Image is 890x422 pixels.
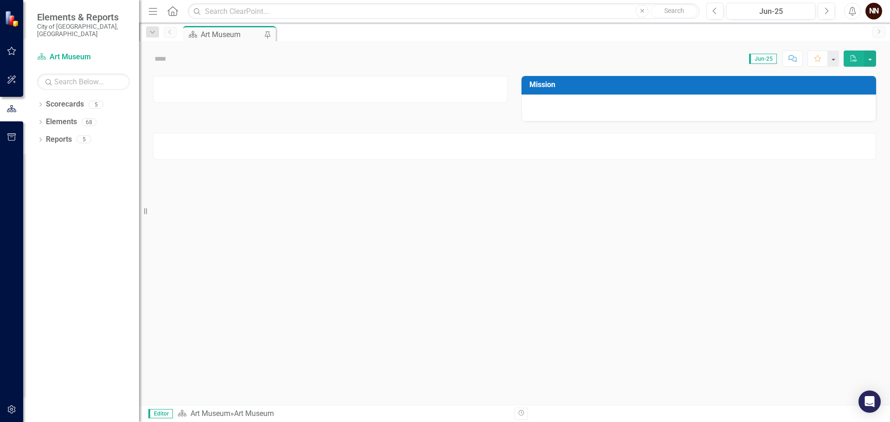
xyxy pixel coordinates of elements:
[749,54,777,64] span: Jun-25
[188,3,699,19] input: Search ClearPoint...
[664,7,684,14] span: Search
[46,134,72,145] a: Reports
[726,3,815,19] button: Jun-25
[191,409,230,418] a: Art Museum
[46,117,77,127] a: Elements
[37,12,130,23] span: Elements & Reports
[37,74,130,90] input: Search Below...
[76,136,91,144] div: 5
[529,81,871,89] h3: Mission
[178,409,508,419] div: »
[865,3,882,19] button: NN
[234,409,274,418] div: Art Museum
[148,409,173,418] span: Editor
[37,52,130,63] a: Art Museum
[46,99,84,110] a: Scorecards
[5,10,21,26] img: ClearPoint Strategy
[730,6,812,17] div: Jun-25
[82,118,96,126] div: 68
[37,23,130,38] small: City of [GEOGRAPHIC_DATA], [GEOGRAPHIC_DATA]
[651,5,697,18] button: Search
[89,101,103,108] div: 5
[858,391,881,413] div: Open Intercom Messenger
[201,29,262,40] div: Art Museum
[153,51,168,66] img: Not Defined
